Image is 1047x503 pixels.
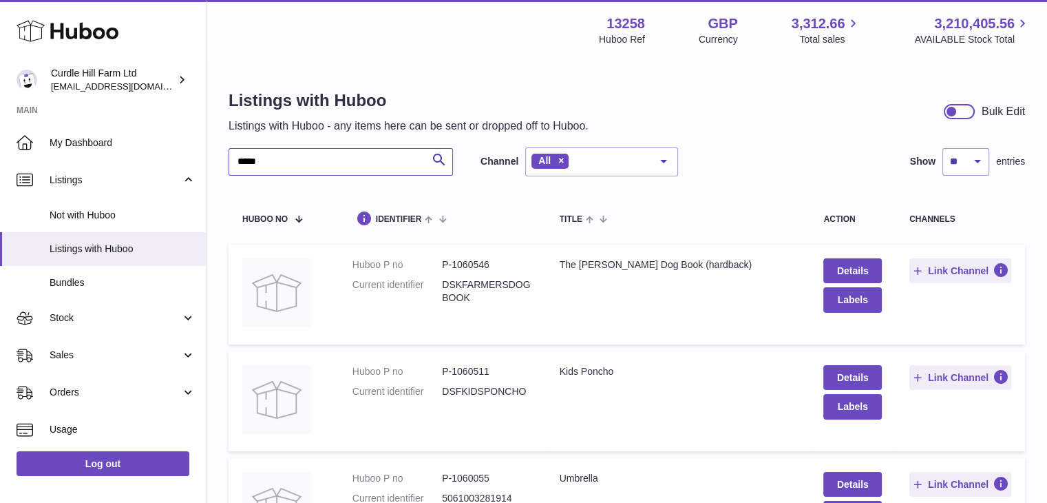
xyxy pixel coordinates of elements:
[480,155,518,168] label: Channel
[909,258,1011,283] button: Link Channel
[51,81,202,92] span: [EMAIL_ADDRESS][DOMAIN_NAME]
[50,136,195,150] span: My Dashboard
[242,365,311,434] img: Kids Poncho
[599,33,645,46] div: Huboo Ref
[50,311,181,325] span: Stock
[708,14,737,33] strong: GBP
[909,472,1011,497] button: Link Channel
[560,215,582,224] span: title
[442,278,531,305] dd: DSKFARMERSDOGBOOK
[823,394,881,419] button: Labels
[51,67,175,93] div: Curdle Hill Farm Ltd
[823,365,881,390] a: Details
[538,155,551,166] span: All
[606,14,645,33] strong: 13258
[823,258,881,283] a: Details
[928,478,988,491] span: Link Channel
[909,365,1011,390] button: Link Channel
[442,365,531,378] dd: P-1060511
[996,155,1025,168] span: entries
[50,349,181,362] span: Sales
[376,215,422,224] span: identifier
[914,14,1030,46] a: 3,210,405.56 AVAILABLE Stock Total
[442,472,531,485] dd: P-1060055
[50,209,195,222] span: Not with Huboo
[799,33,860,46] span: Total sales
[910,155,935,168] label: Show
[17,70,37,90] img: internalAdmin-13258@internal.huboo.com
[442,258,531,271] dd: P-1060546
[792,14,861,46] a: 3,312.66 Total sales
[229,90,589,112] h1: Listings with Huboo
[50,276,195,289] span: Bundles
[928,371,988,384] span: Link Channel
[823,215,881,224] div: action
[242,258,311,327] img: The Farmer's Dog Book (hardback)
[560,365,796,378] div: Kids Poncho
[352,385,442,398] dt: Current identifier
[823,472,881,497] a: Details
[914,33,1030,46] span: AVAILABLE Stock Total
[50,423,195,436] span: Usage
[934,14,1015,33] span: 3,210,405.56
[928,265,988,277] span: Link Channel
[560,472,796,485] div: Umbrella
[792,14,845,33] span: 3,312.66
[699,33,738,46] div: Currency
[17,451,189,476] a: Log out
[909,215,1011,224] div: channels
[982,104,1025,119] div: Bulk Edit
[352,365,442,378] dt: Huboo P no
[229,119,589,134] p: Listings with Huboo - any items here can be sent or dropped off to Huboo.
[50,243,195,256] span: Listings with Huboo
[560,258,796,271] div: The [PERSON_NAME] Dog Book (hardback)
[50,174,181,187] span: Listings
[352,258,442,271] dt: Huboo P no
[442,385,531,398] dd: DSFKIDSPONCHO
[352,472,442,485] dt: Huboo P no
[352,278,442,305] dt: Current identifier
[823,287,881,312] button: Labels
[242,215,288,224] span: Huboo no
[50,386,181,399] span: Orders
